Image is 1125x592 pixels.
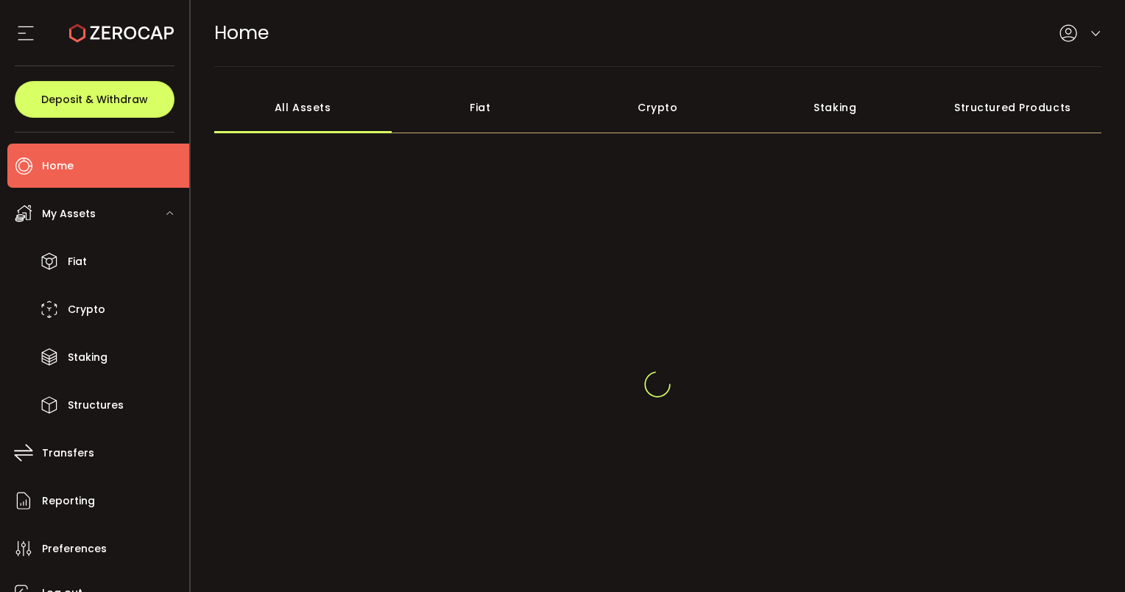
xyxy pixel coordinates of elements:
[15,81,174,118] button: Deposit & Withdraw
[42,203,96,225] span: My Assets
[42,443,94,464] span: Transfers
[42,155,74,177] span: Home
[68,251,87,272] span: Fiat
[68,347,107,368] span: Staking
[924,82,1101,133] div: Structured Products
[42,490,95,512] span: Reporting
[747,82,924,133] div: Staking
[68,395,124,416] span: Structures
[569,82,747,133] div: Crypto
[68,299,105,320] span: Crypto
[214,82,392,133] div: All Assets
[214,20,269,46] span: Home
[392,82,569,133] div: Fiat
[42,538,107,560] span: Preferences
[41,94,148,105] span: Deposit & Withdraw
